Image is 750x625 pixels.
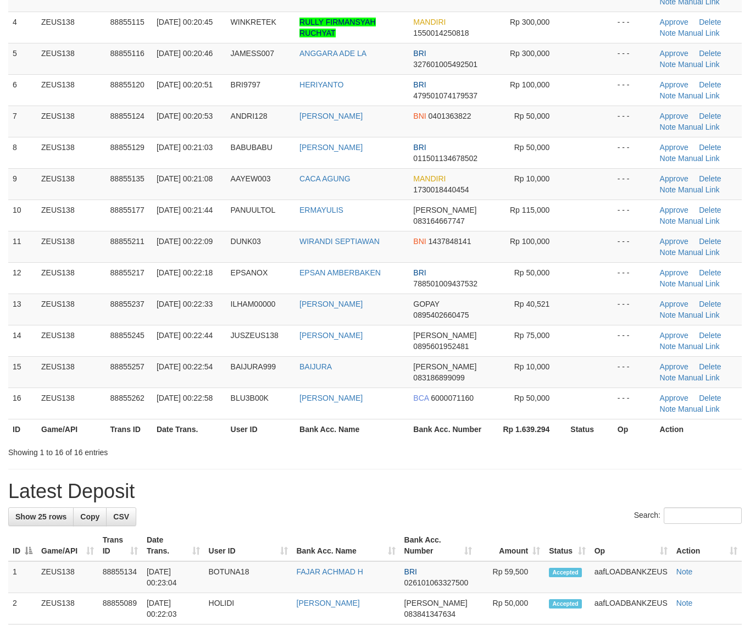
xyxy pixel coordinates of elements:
[113,512,129,521] span: CSV
[8,231,37,262] td: 11
[157,18,213,26] span: [DATE] 00:20:45
[413,300,439,308] span: GOPAY
[660,342,676,351] a: Note
[106,419,152,439] th: Trans ID
[299,362,332,371] a: BAIJURA
[8,507,74,526] a: Show 25 rows
[613,294,655,325] td: - - -
[37,74,106,106] td: ZEUS138
[231,268,268,277] span: EPSANOX
[514,112,550,120] span: Rp 50,000
[413,174,446,183] span: MANDIRI
[566,419,613,439] th: Status
[590,561,672,593] td: aafLOADBANKZEUS
[37,419,106,439] th: Game/API
[678,373,720,382] a: Manual Link
[664,507,742,524] input: Search:
[231,394,269,402] span: BLU3B00K
[204,530,292,561] th: User ID: activate to sort column ascending
[231,143,273,152] span: BABUBABU
[299,300,363,308] a: [PERSON_NAME]
[37,12,106,43] td: ZEUS138
[8,480,742,502] h1: Latest Deposit
[660,60,676,69] a: Note
[299,143,363,152] a: [PERSON_NAME]
[413,362,476,371] span: [PERSON_NAME]
[660,362,688,371] a: Approve
[413,18,446,26] span: MANDIRI
[514,143,550,152] span: Rp 50,000
[8,262,37,294] td: 12
[699,112,721,120] a: Delete
[299,112,363,120] a: [PERSON_NAME]
[678,185,720,194] a: Manual Link
[413,143,426,152] span: BRI
[413,311,469,319] span: Copy 0895402660475 to clipboard
[413,279,477,288] span: Copy 788501009437532 to clipboard
[299,174,351,183] a: CACA AGUNG
[699,49,721,58] a: Delete
[413,185,469,194] span: Copy 1730018440454 to clipboard
[80,512,99,521] span: Copy
[613,231,655,262] td: - - -
[510,80,549,89] span: Rp 100,000
[73,507,107,526] a: Copy
[8,356,37,388] td: 15
[142,593,204,624] td: [DATE] 00:22:03
[413,217,464,225] span: Copy 083164667747 to clipboard
[660,112,688,120] a: Approve
[8,106,37,137] td: 7
[299,18,375,37] a: RULLY FIRMANSYAH RUCHYAT
[660,405,676,413] a: Note
[429,237,471,246] span: Copy 1437848141 to clipboard
[699,300,721,308] a: Delete
[514,394,550,402] span: Rp 50,000
[413,112,426,120] span: BNI
[110,300,145,308] span: 88855237
[37,137,106,168] td: ZEUS138
[8,168,37,200] td: 9
[699,80,721,89] a: Delete
[299,331,363,340] a: [PERSON_NAME]
[510,237,549,246] span: Rp 100,000
[678,154,720,163] a: Manual Link
[37,168,106,200] td: ZEUS138
[510,18,549,26] span: Rp 300,000
[231,331,279,340] span: JUSZEUS138
[297,567,363,576] a: FAJAR ACHMAD H
[660,394,688,402] a: Approve
[8,325,37,356] td: 14
[204,561,292,593] td: BOTUNA18
[678,123,720,131] a: Manual Link
[142,561,204,593] td: [DATE] 00:23:04
[157,112,213,120] span: [DATE] 00:20:53
[157,237,213,246] span: [DATE] 00:22:09
[514,362,550,371] span: Rp 10,000
[110,80,145,89] span: 88855120
[110,237,145,246] span: 88855211
[157,49,213,58] span: [DATE] 00:20:46
[510,206,549,214] span: Rp 115,000
[413,29,469,37] span: Copy 1550014250818 to clipboard
[404,578,469,587] span: Copy 026101063327500 to clipboard
[510,49,549,58] span: Rp 300,000
[613,43,655,74] td: - - -
[613,200,655,231] td: - - -
[157,206,213,214] span: [DATE] 00:21:44
[404,567,417,576] span: BRI
[299,206,343,214] a: ERMAYULIS
[676,567,693,576] a: Note
[660,217,676,225] a: Note
[613,106,655,137] td: - - -
[110,362,145,371] span: 88855257
[476,593,545,624] td: Rp 50,000
[37,593,98,624] td: ZEUS138
[413,206,476,214] span: [PERSON_NAME]
[672,530,742,561] th: Action: activate to sort column ascending
[678,217,720,225] a: Manual Link
[110,49,145,58] span: 88855116
[231,80,260,89] span: BRI9797
[157,300,213,308] span: [DATE] 00:22:33
[37,530,98,561] th: Game/API: activate to sort column ascending
[142,530,204,561] th: Date Trans.: activate to sort column ascending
